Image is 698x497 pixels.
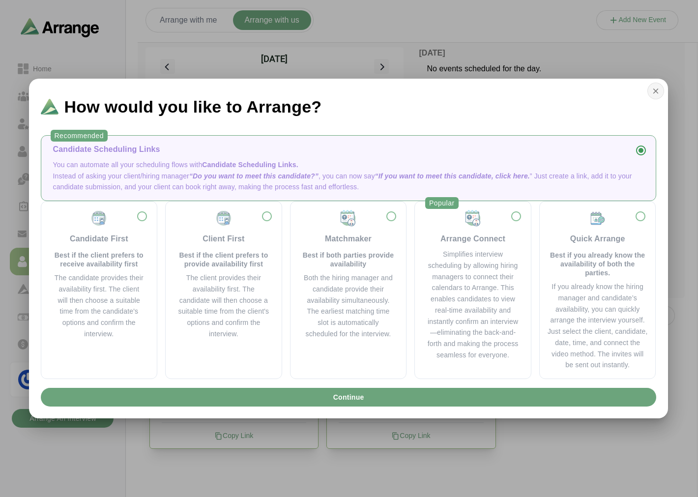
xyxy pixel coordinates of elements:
[332,388,364,407] span: Continue
[375,172,530,180] span: “If you want to meet this candidate, click here.
[53,251,145,268] p: Best if the client prefers to receive availability first
[548,251,648,277] p: Best if you already know the availability of both the parties.
[64,98,322,115] span: How would you like to Arrange?
[90,209,108,227] img: Candidate First
[203,233,244,245] div: Client First
[70,233,128,245] div: Candidate First
[53,159,644,171] p: You can automate all your scheduling flows with
[427,249,519,361] div: Simplifies interview scheduling by allowing hiring managers to connect their calendars to Arrange...
[53,171,644,193] p: Instead of asking your client/hiring manager , you can now say ” Just create a link, add it to yo...
[177,272,270,340] div: The client provides their availability first. The candidate will then choose a suitable time from...
[177,251,270,268] p: Best if the client prefers to provide availability first
[41,388,656,407] button: Continue
[302,251,395,268] p: Best if both parties provide availability
[53,272,145,340] div: The candidate provides their availability first. The client will then choose a suitable time from...
[202,161,298,169] span: Candidate Scheduling Links.
[51,130,108,142] div: Recommended
[548,281,648,371] div: If you already know the hiring manager and candidate’s availability, you can quickly arrange the ...
[589,209,607,227] img: Quick Arrange
[189,172,319,180] span: “Do you want to meet this candidate?”
[215,209,233,227] img: Client First
[302,272,395,340] div: Both the hiring manager and candidate provide their availability simultaneously. The earliest mat...
[425,197,459,209] div: Popular
[464,209,482,227] img: Matchmaker
[440,233,505,245] div: Arrange Connect
[325,233,372,245] div: Matchmaker
[41,99,58,115] img: Logo
[53,144,644,155] div: Candidate Scheduling Links
[570,233,625,245] div: Quick Arrange
[339,209,357,227] img: Matchmaker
